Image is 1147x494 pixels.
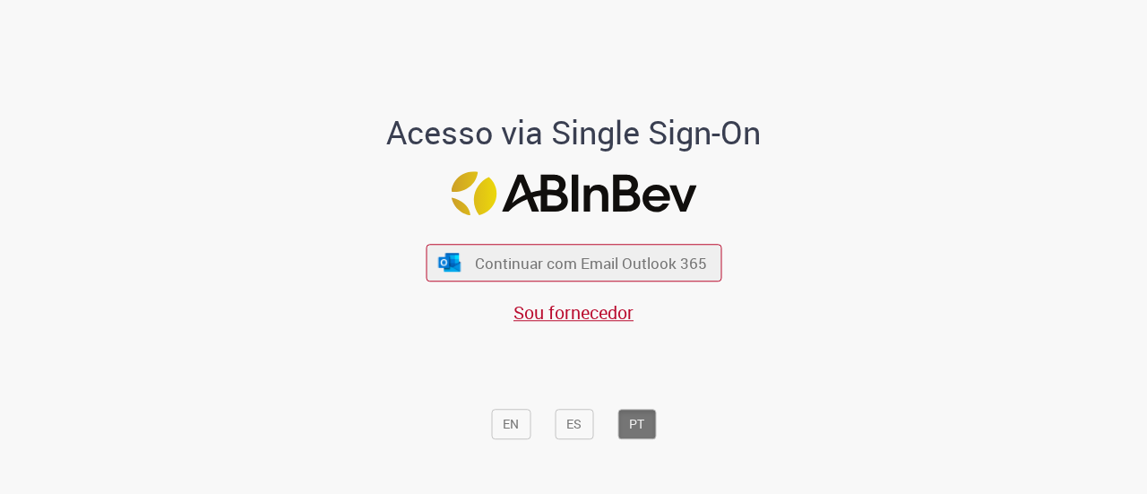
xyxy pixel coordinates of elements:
button: EN [491,409,530,439]
button: PT [617,409,656,439]
button: ES [555,409,593,439]
img: Logo ABInBev [451,171,696,215]
button: ícone Azure/Microsoft 360 Continuar com Email Outlook 365 [426,245,721,282]
h1: Acesso via Single Sign-On [325,115,823,151]
a: Sou fornecedor [513,300,634,325]
span: Continuar com Email Outlook 365 [475,253,707,273]
img: ícone Azure/Microsoft 360 [437,253,462,272]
